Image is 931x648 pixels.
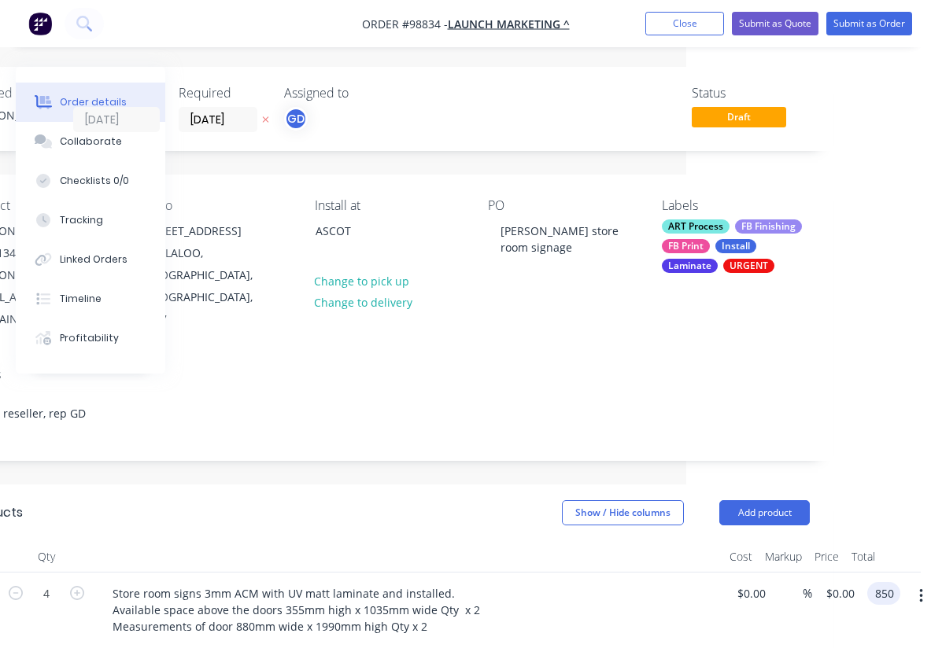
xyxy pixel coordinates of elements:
div: Price [808,541,845,573]
div: Required [179,86,265,101]
div: FB Print [662,239,710,253]
div: Labels [662,198,810,213]
div: FB Finishing [735,219,802,234]
span: Order #98834 - [362,17,448,31]
span: Draft [692,107,786,127]
button: Timeline [16,279,165,318]
button: GD [284,107,308,131]
div: ART Process [662,219,730,234]
button: Order details [16,83,165,122]
div: PO [488,198,636,213]
div: Store room signs 3mm ACM with UV matt laminate and installed. Available space above the doors 355... [100,582,496,638]
img: Factory [28,12,52,35]
div: [STREET_ADDRESS]MULLALOO, [GEOGRAPHIC_DATA], [GEOGRAPHIC_DATA], 6027 [128,219,286,331]
div: Profitability [60,331,119,345]
button: Submit as Order [826,12,912,35]
button: Change to delivery [306,292,421,313]
button: Collaborate [16,122,165,161]
button: Close [645,12,724,35]
button: Submit as Quote [732,12,818,35]
div: Markup [759,541,808,573]
div: Timeline [60,292,102,306]
div: Assigned to [284,86,441,101]
div: Install at [315,198,463,213]
div: [STREET_ADDRESS] [142,220,272,242]
div: ASCOT [302,219,460,270]
button: Add product [719,500,810,525]
div: Install [715,239,756,253]
div: Cost [723,541,759,573]
div: Status [692,86,810,101]
div: Laminate [662,259,718,273]
div: ASCOT [316,220,446,242]
span: % [803,584,812,602]
div: Collaborate [60,134,122,149]
div: Order details [60,95,127,109]
button: Tracking [16,201,165,240]
div: URGENT [723,259,774,273]
div: Tracking [60,213,103,227]
button: Show / Hide columns [562,500,684,525]
div: Total [845,541,881,573]
div: MULLALOO, [GEOGRAPHIC_DATA], [GEOGRAPHIC_DATA], 6027 [142,242,272,330]
button: Checklists 0/0 [16,161,165,201]
button: Linked Orders [16,240,165,279]
div: Bill to [141,198,289,213]
div: Linked Orders [60,252,127,267]
a: LAUNCH MARKETING ^ [448,17,570,31]
button: Profitability [16,318,165,358]
button: Change to pick up [306,270,418,291]
div: [PERSON_NAME] store room signage [488,219,636,259]
div: Checklists 0/0 [60,174,129,188]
